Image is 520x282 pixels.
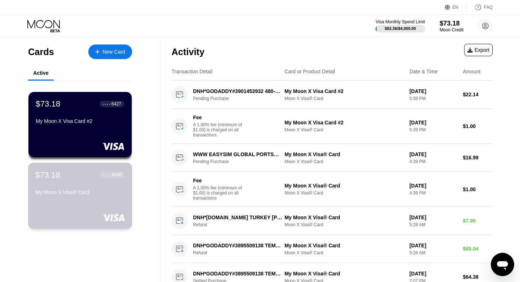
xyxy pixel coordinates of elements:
[112,172,122,177] div: 4048
[285,127,404,132] div: Moon X Visa® Card
[409,215,457,220] div: [DATE]
[409,271,457,277] div: [DATE]
[463,69,480,74] div: Amount
[193,215,283,220] div: DNH*[DOMAIN_NAME] TURKEY [PHONE_NUMBER] US
[193,185,248,201] div: A 1.00% fee (minimum of $1.00) is charged on all transactions
[285,190,404,196] div: Moon X Visa® Card
[193,151,283,157] div: WWW EASYSIM GLOBAL PORTSMOUTH [GEOGRAPHIC_DATA]
[193,178,244,184] div: Fee
[28,163,132,228] div: $73.18● ● ● ●4048My Moon X Visa® Card
[103,174,111,176] div: ● ● ● ●
[463,92,493,97] div: $22.14
[172,235,493,263] div: DNH*GODADDY#3895509138 TEMPE USRefundMy Moon X Visa® CardMoon X Visa® Card[DATE]5:28 AM$65.04
[409,69,438,74] div: Date & Time
[440,20,463,27] div: $73.18
[285,215,404,220] div: My Moon X Visa® Card
[285,120,404,125] div: My Moon X Visa Card #2
[285,271,404,277] div: My Moon X Visa® Card
[285,222,404,227] div: Moon X Visa® Card
[375,19,425,32] div: Visa Monthly Spend Limit$92.36/$4,000.00
[484,5,493,10] div: FAQ
[285,243,404,248] div: My Moon X Visa® Card
[463,246,493,252] div: $65.04
[285,250,404,255] div: Moon X Visa® Card
[193,96,289,101] div: Pending Purchase
[409,183,457,189] div: [DATE]
[463,186,493,192] div: $1.00
[409,96,457,101] div: 5:39 PM
[285,151,404,157] div: My Moon X Visa® Card
[33,70,49,76] div: Active
[28,92,132,157] div: $73.18● ● ● ●6427My Moon X Visa Card #2
[409,120,457,125] div: [DATE]
[463,155,493,161] div: $16.99
[193,271,283,277] div: DNH*GODADDY#3895509138 TEMPE US
[375,19,425,24] div: Visa Monthly Spend Limit
[409,222,457,227] div: 5:28 AM
[464,44,493,56] div: Export
[452,5,459,10] div: EN
[285,159,404,164] div: Moon X Visa® Card
[193,122,248,138] div: A 1.00% fee (minimum of $1.00) is charged on all transactions
[172,81,493,109] div: DNH*GODADDY#3901453932 480-5058855 USPending PurchaseMy Moon X Visa Card #2Moon X Visa® Card[DATE...
[172,69,212,74] div: Transaction Detail
[440,20,463,32] div: $73.18Moon Credit
[467,47,489,53] div: Export
[409,190,457,196] div: 4:39 PM
[193,115,244,120] div: Fee
[193,159,289,164] div: Pending Purchase
[385,26,416,31] div: $92.36 / $4,000.00
[285,69,335,74] div: Card or Product Detail
[409,159,457,164] div: 4:39 PM
[409,250,457,255] div: 5:28 AM
[35,170,60,179] div: $73.18
[409,88,457,94] div: [DATE]
[36,118,124,124] div: My Moon X Visa Card #2
[285,96,404,101] div: Moon X Visa® Card
[172,172,493,207] div: FeeA 1.00% fee (minimum of $1.00) is charged on all transactionsMy Moon X Visa® CardMoon X Visa® ...
[285,88,404,94] div: My Moon X Visa Card #2
[193,88,283,94] div: DNH*GODADDY#3901453932 480-5058855 US
[111,101,121,107] div: 6427
[467,4,493,11] div: FAQ
[409,127,457,132] div: 5:39 PM
[103,49,125,55] div: New Card
[36,99,60,109] div: $73.18
[193,222,289,227] div: Refund
[463,218,493,224] div: $7.00
[172,144,493,172] div: WWW EASYSIM GLOBAL PORTSMOUTH [GEOGRAPHIC_DATA]Pending PurchaseMy Moon X Visa® CardMoon X Visa® C...
[409,243,457,248] div: [DATE]
[103,103,110,105] div: ● ● ● ●
[172,109,493,144] div: FeeA 1.00% fee (minimum of $1.00) is charged on all transactionsMy Moon X Visa Card #2Moon X Visa...
[409,151,457,157] div: [DATE]
[193,250,289,255] div: Refund
[193,243,283,248] div: DNH*GODADDY#3895509138 TEMPE US
[463,274,493,280] div: $64.38
[28,47,54,57] div: Cards
[440,27,463,32] div: Moon Credit
[35,189,125,195] div: My Moon X Visa® Card
[463,123,493,129] div: $1.00
[445,4,467,11] div: EN
[491,253,514,276] iframe: Button to launch messaging window
[88,45,132,59] div: New Card
[172,47,204,57] div: Activity
[172,207,493,235] div: DNH*[DOMAIN_NAME] TURKEY [PHONE_NUMBER] USRefundMy Moon X Visa® CardMoon X Visa® Card[DATE]5:28 A...
[285,183,404,189] div: My Moon X Visa® Card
